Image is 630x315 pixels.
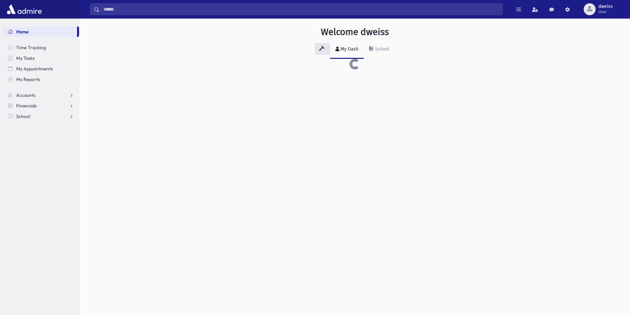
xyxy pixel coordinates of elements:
img: AdmirePro [5,3,43,16]
span: My Tasks [16,55,35,61]
a: My Reports [3,74,79,85]
input: Search [100,3,502,15]
a: My Tasks [3,53,79,63]
span: Accounts [16,92,35,98]
span: Time Tracking [16,45,46,51]
span: My Appointments [16,66,53,72]
a: Financials [3,100,79,111]
div: My Dash [339,46,358,52]
span: User [598,9,613,15]
a: My Appointments [3,63,79,74]
span: My Reports [16,76,40,82]
span: Home [16,29,29,35]
span: Financials [16,103,37,109]
a: My Dash [330,40,364,59]
span: School [16,113,30,119]
a: Time Tracking [3,42,79,53]
h3: Welcome dweiss [321,26,389,38]
a: School [3,111,79,122]
a: School [364,40,395,59]
div: School [374,46,389,52]
a: Accounts [3,90,79,100]
span: dweiss [598,4,613,9]
a: Home [3,26,77,37]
